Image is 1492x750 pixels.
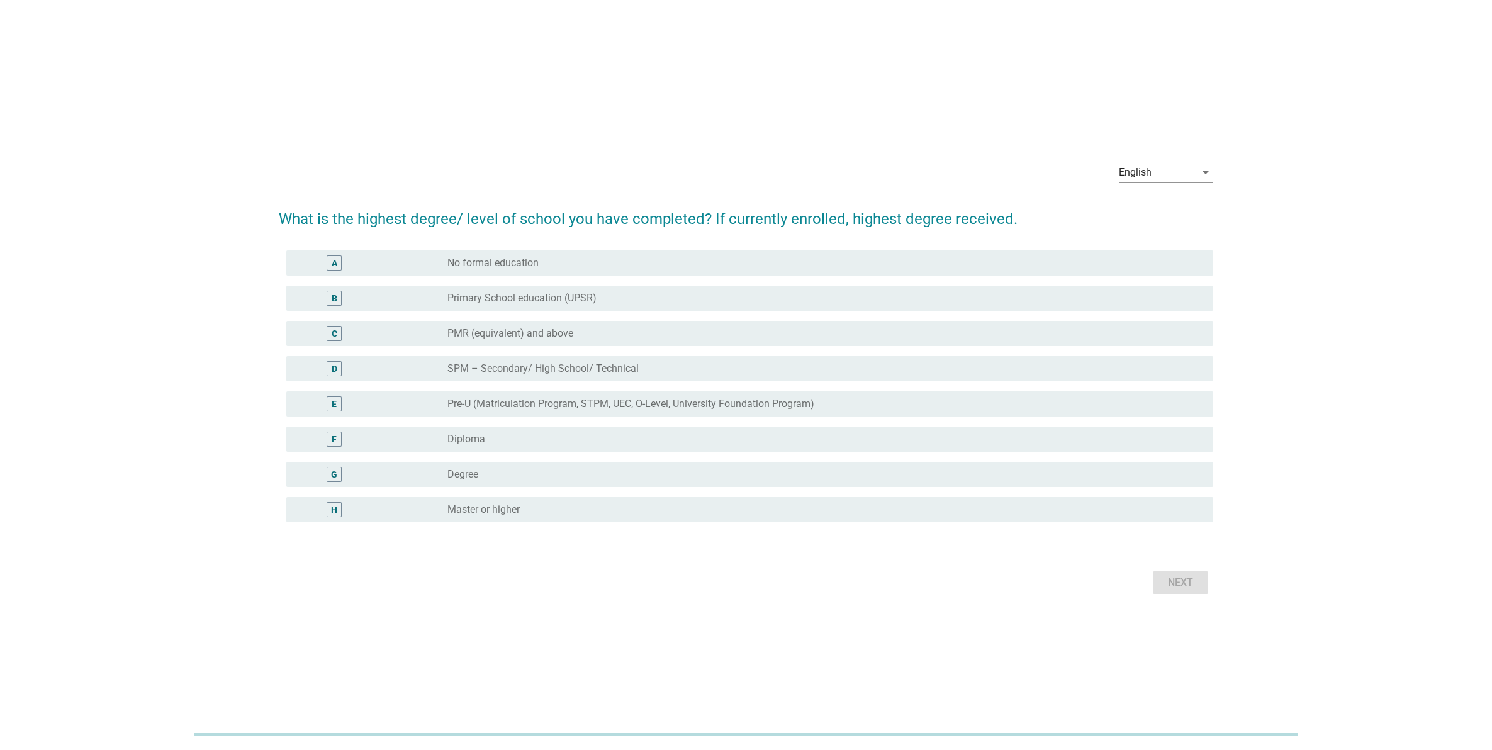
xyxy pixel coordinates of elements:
[447,398,814,410] label: Pre-U (Matriculation Program, STPM, UEC, O-Level, University Foundation Program)
[332,257,337,270] div: A
[332,362,337,376] div: D
[447,327,573,340] label: PMR (equivalent) and above
[332,292,337,305] div: B
[331,503,337,517] div: H
[1119,167,1152,178] div: English
[447,257,539,269] label: No formal education
[331,468,337,481] div: G
[447,503,520,516] label: Master or higher
[279,195,1213,230] h2: What is the highest degree/ level of school you have completed? If currently enrolled, highest de...
[332,433,337,446] div: F
[447,292,597,305] label: Primary School education (UPSR)
[332,398,337,411] div: E
[447,362,639,375] label: SPM – Secondary/ High School/ Technical
[447,468,478,481] label: Degree
[1198,165,1213,180] i: arrow_drop_down
[332,327,337,340] div: C
[447,433,485,445] label: Diploma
